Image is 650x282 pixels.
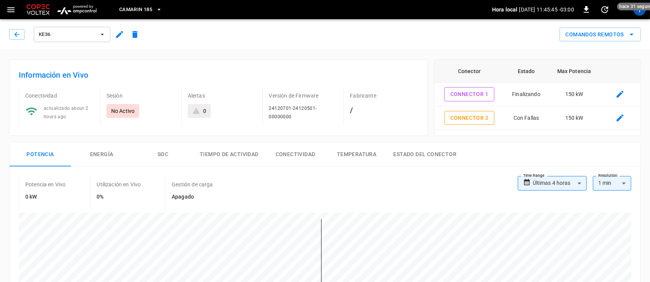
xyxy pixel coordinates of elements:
[598,173,617,179] label: Resolution
[435,60,640,130] table: connector table
[560,28,641,42] div: remote commands options
[34,27,110,42] button: KE36
[19,69,419,81] h6: Información en Vivo
[116,2,165,17] button: Camarin 185
[25,181,66,188] p: Potencia en Vivo
[435,60,504,83] th: Conector
[549,83,600,106] td: 150 kW
[97,193,141,201] h6: 0%
[119,5,152,14] span: Camarin 185
[10,142,71,167] button: Potencia
[54,2,99,17] img: ampcontrol.io logo
[132,142,194,167] button: SOC
[504,60,549,83] th: Estado
[549,106,600,130] td: 150 kW
[519,6,574,13] p: [DATE] 11:45:45 -03:00
[97,181,141,188] p: Utilización en Vivo
[172,181,213,188] p: Gestión de carga
[25,193,66,201] h6: 0 kW
[194,142,265,167] button: Tiempo de Actividad
[350,104,419,116] h6: /
[269,106,317,119] span: 24120701-24120501-00000000
[25,92,94,99] p: Conectividad
[593,176,631,191] div: 1 min
[203,107,206,115] div: 0
[549,60,600,83] th: Max Potencia
[326,142,387,167] button: Temperatura
[269,92,338,99] p: Versión de Firmware
[71,142,132,167] button: Energía
[533,176,587,191] div: Últimas 4 horas
[387,142,463,167] button: Estado del Conector
[39,30,95,39] span: KE36
[492,6,518,13] p: Hora local
[44,106,89,119] span: actualizado about 2 hours ago
[504,106,549,130] td: Con Fallas
[107,92,175,99] p: Sesión
[444,111,494,125] button: Connector 2
[504,83,549,106] td: Finalizando
[444,87,494,101] button: Connector 1
[25,2,51,17] img: Customer Logo
[265,142,326,167] button: Conectividad
[523,173,545,179] label: Time Range
[560,28,641,42] button: Comandos Remotos
[350,92,419,99] p: Fabricante
[111,107,135,115] p: No Activo
[188,92,256,99] p: Alertas
[172,193,213,201] h6: Apagado
[599,3,611,16] button: set refresh interval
